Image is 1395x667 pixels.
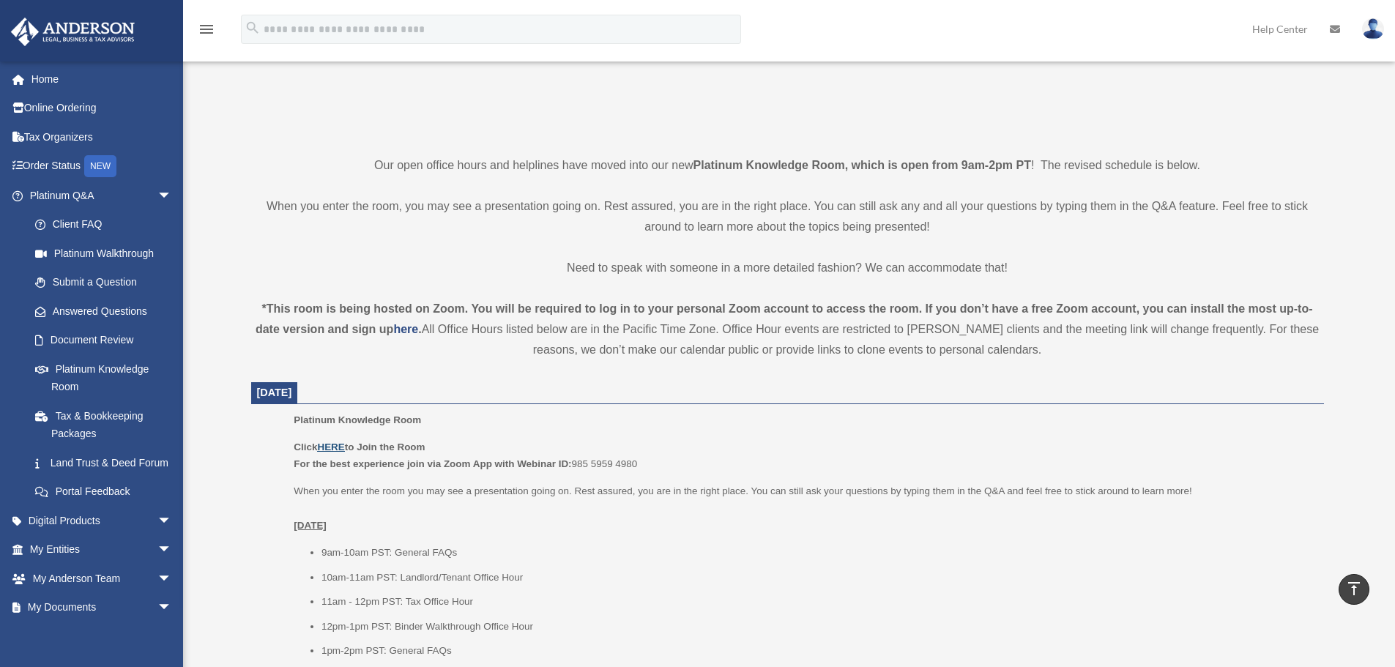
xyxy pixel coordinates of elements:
[317,441,344,452] a: HERE
[321,544,1314,562] li: 9am-10am PST: General FAQs
[10,64,194,94] a: Home
[10,181,194,210] a: Platinum Q&Aarrow_drop_down
[294,414,421,425] span: Platinum Knowledge Room
[21,239,194,268] a: Platinum Walkthrough
[157,181,187,211] span: arrow_drop_down
[294,482,1313,534] p: When you enter the room you may see a presentation going on. Rest assured, you are in the right p...
[10,593,194,622] a: My Documentsarrow_drop_down
[294,439,1313,473] p: 985 5959 4980
[10,94,194,123] a: Online Ordering
[321,642,1314,660] li: 1pm-2pm PST: General FAQs
[21,401,194,448] a: Tax & Bookkeeping Packages
[21,477,194,507] a: Portal Feedback
[693,159,1031,171] strong: Platinum Knowledge Room, which is open from 9am-2pm PT
[1339,574,1369,605] a: vertical_align_top
[393,323,418,335] a: here
[1362,18,1384,40] img: User Pic
[21,297,194,326] a: Answered Questions
[251,155,1324,176] p: Our open office hours and helplines have moved into our new ! The revised schedule is below.
[321,593,1314,611] li: 11am - 12pm PST: Tax Office Hour
[21,354,187,401] a: Platinum Knowledge Room
[321,618,1314,636] li: 12pm-1pm PST: Binder Walkthrough Office Hour
[1345,580,1363,597] i: vertical_align_top
[21,268,194,297] a: Submit a Question
[294,458,571,469] b: For the best experience join via Zoom App with Webinar ID:
[294,441,425,452] b: Click to Join the Room
[321,569,1314,586] li: 10am-11am PST: Landlord/Tenant Office Hour
[10,122,194,152] a: Tax Organizers
[256,302,1313,335] strong: *This room is being hosted on Zoom. You will be required to log in to your personal Zoom account ...
[251,258,1324,278] p: Need to speak with someone in a more detailed fashion? We can accommodate that!
[245,20,261,36] i: search
[157,564,187,594] span: arrow_drop_down
[198,26,215,38] a: menu
[10,535,194,564] a: My Entitiesarrow_drop_down
[418,323,421,335] strong: .
[10,152,194,182] a: Order StatusNEW
[10,564,194,593] a: My Anderson Teamarrow_drop_down
[198,21,215,38] i: menu
[21,326,194,355] a: Document Review
[84,155,116,177] div: NEW
[10,506,194,535] a: Digital Productsarrow_drop_down
[157,506,187,536] span: arrow_drop_down
[157,593,187,623] span: arrow_drop_down
[21,210,194,239] a: Client FAQ
[157,535,187,565] span: arrow_drop_down
[251,299,1324,360] div: All Office Hours listed below are in the Pacific Time Zone. Office Hour events are restricted to ...
[294,520,327,531] u: [DATE]
[257,387,292,398] span: [DATE]
[21,448,194,477] a: Land Trust & Deed Forum
[7,18,139,46] img: Anderson Advisors Platinum Portal
[251,196,1324,237] p: When you enter the room, you may see a presentation going on. Rest assured, you are in the right ...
